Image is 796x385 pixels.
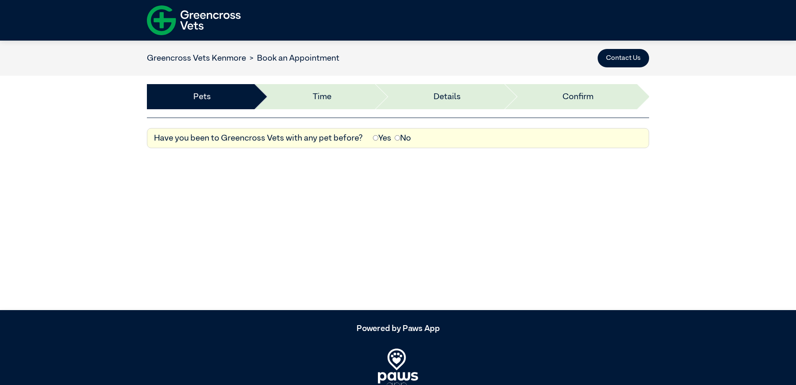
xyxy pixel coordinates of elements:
[154,132,363,144] label: Have you been to Greencross Vets with any pet before?
[147,323,649,334] h5: Powered by Paws App
[598,49,649,67] button: Contact Us
[373,135,378,141] input: Yes
[395,132,411,144] label: No
[246,52,339,64] li: Book an Appointment
[395,135,400,141] input: No
[147,2,241,38] img: f-logo
[193,90,211,103] a: Pets
[147,52,339,64] nav: breadcrumb
[373,132,391,144] label: Yes
[147,54,246,62] a: Greencross Vets Kenmore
